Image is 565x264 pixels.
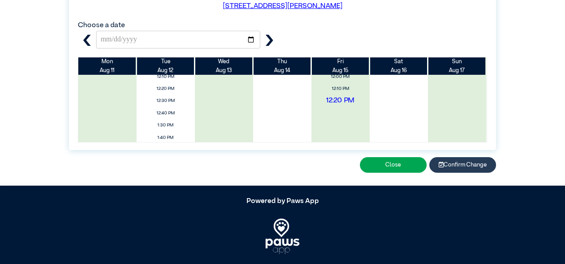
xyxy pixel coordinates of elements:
[223,3,343,10] a: [STREET_ADDRESS][PERSON_NAME]
[137,57,195,74] th: Aug 12
[78,22,125,29] label: Choose a date
[139,96,193,106] span: 12:30 PM
[311,57,370,74] th: Aug 15
[314,84,367,94] span: 12:10 PM
[139,108,193,118] span: 12:40 PM
[253,57,311,74] th: Aug 14
[314,72,367,82] span: 12:00 PM
[139,84,193,94] span: 12:20 PM
[429,157,496,173] button: Confirm Change
[370,57,428,74] th: Aug 16
[298,93,383,109] span: 12:20 PM
[139,133,193,143] span: 1:40 PM
[139,72,193,82] span: 12:10 PM
[69,197,496,206] h5: Powered by Paws App
[139,120,193,130] span: 1:30 PM
[266,219,300,254] img: PawsApp
[195,57,253,74] th: Aug 13
[428,57,486,74] th: Aug 17
[78,57,137,74] th: Aug 11
[360,157,427,173] button: Close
